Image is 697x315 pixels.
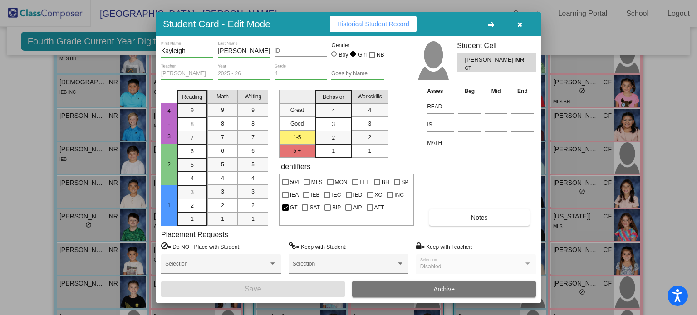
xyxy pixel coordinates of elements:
span: GT [465,65,509,72]
input: goes by name [331,71,383,77]
th: Mid [483,86,509,96]
span: AIP [353,202,362,213]
span: SAT [309,202,319,213]
span: [PERSON_NAME] [465,55,515,65]
th: Asses [425,86,456,96]
span: BH [382,177,389,188]
span: Archive [433,286,455,293]
span: ELL [360,177,369,188]
input: assessment [427,136,454,150]
span: IED [353,189,363,200]
span: Workskills [358,92,382,101]
label: Identifiers [279,162,310,171]
span: 2 [191,202,194,210]
span: 4 [191,174,194,183]
input: year [218,71,270,77]
span: 1 [368,147,371,155]
span: 5 [221,160,224,169]
span: BIP [332,202,341,213]
span: IEA [290,189,299,200]
span: INC [394,189,404,200]
th: Beg [456,86,483,96]
h3: Student Card - Edit Mode [163,18,270,29]
span: 9 [251,106,255,114]
span: 3 [368,120,371,128]
span: ATT [374,202,384,213]
span: 1 [332,147,335,155]
span: XC [375,189,383,200]
span: 5 [191,161,194,169]
span: 504 [290,177,299,188]
span: Save [245,285,261,293]
div: Boy [339,51,348,59]
label: Placement Requests [161,230,228,239]
label: = Keep with Student: [289,242,347,251]
button: Notes [429,209,529,226]
span: 2 [251,201,255,209]
span: 8 [221,120,224,128]
span: 1 [221,215,224,223]
span: MLS [311,177,323,188]
span: 6 [251,147,255,155]
span: 6 [221,147,224,155]
span: 4 [221,174,224,182]
span: NR [515,55,528,65]
span: IEC [332,189,341,200]
span: 9 [221,106,224,114]
button: Archive [352,281,536,297]
label: = Keep with Teacher: [416,242,472,251]
span: 4 [332,107,335,115]
span: 4 [368,106,371,114]
span: Disabled [420,263,442,270]
button: Save [161,281,345,297]
input: teacher [161,71,213,77]
span: IEB [311,189,319,200]
span: 7 [251,133,255,141]
span: 4 [251,174,255,182]
span: 3 [251,188,255,196]
mat-label: Gender [331,41,383,49]
span: 1 [251,215,255,223]
span: 9 [191,107,194,115]
span: 8 [191,120,194,128]
span: NB [377,49,384,60]
span: GT [290,202,298,213]
button: Historical Student Record [330,16,417,32]
span: 3 [221,188,224,196]
input: grade [275,71,327,77]
span: 2 [221,201,224,209]
h3: Student Cell [457,41,536,50]
span: 7 [191,134,194,142]
span: 2 [165,161,173,168]
span: 5 [251,160,255,169]
span: Math [216,92,229,101]
span: 7 [221,133,224,141]
span: 4 - 3 [165,108,173,140]
span: MON [335,177,348,188]
span: 1 [165,202,173,208]
span: 8 [251,120,255,128]
input: assessment [427,118,454,131]
th: End [509,86,536,96]
span: 2 [368,133,371,141]
span: 2 [332,134,335,142]
span: Writing [245,92,261,101]
span: Behavior [323,93,344,101]
input: assessment [427,100,454,113]
span: 1 [191,215,194,223]
span: 3 [332,120,335,128]
span: 6 [191,147,194,155]
div: Girl [358,51,367,59]
span: SP [402,177,409,188]
span: 3 [191,188,194,196]
label: = Do NOT Place with Student: [161,242,241,251]
span: Historical Student Record [337,20,409,28]
span: Reading [182,93,202,101]
span: Notes [471,214,488,221]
